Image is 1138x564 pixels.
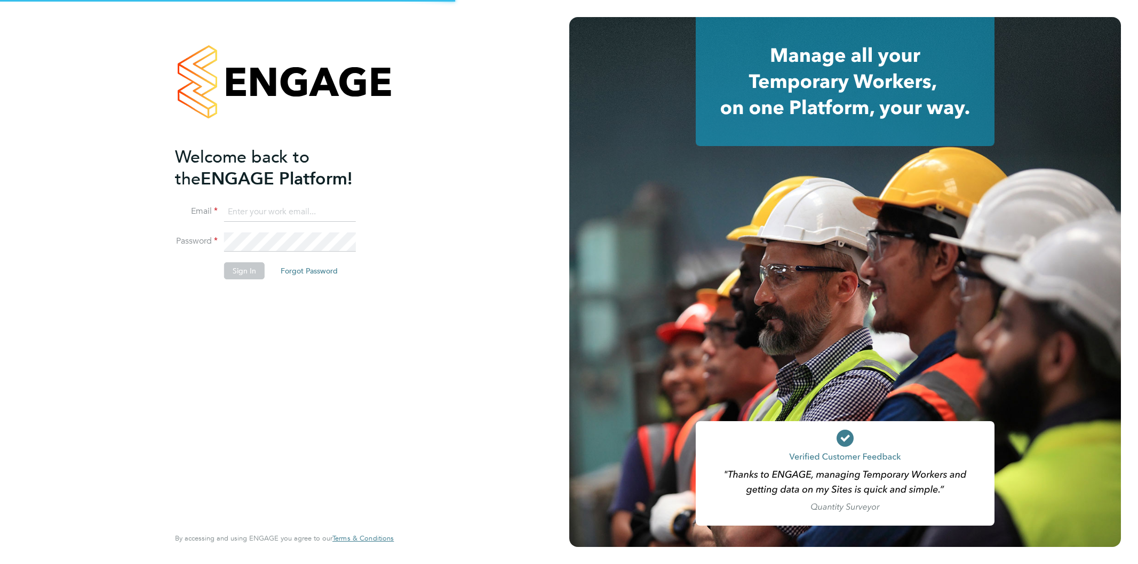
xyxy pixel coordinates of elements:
[332,534,394,543] a: Terms & Conditions
[175,147,309,189] span: Welcome back to the
[175,206,218,217] label: Email
[272,262,346,279] button: Forgot Password
[224,262,265,279] button: Sign In
[175,534,394,543] span: By accessing and using ENGAGE you agree to our
[175,146,383,190] h2: ENGAGE Platform!
[332,534,394,543] span: Terms & Conditions
[175,236,218,247] label: Password
[224,203,356,222] input: Enter your work email...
